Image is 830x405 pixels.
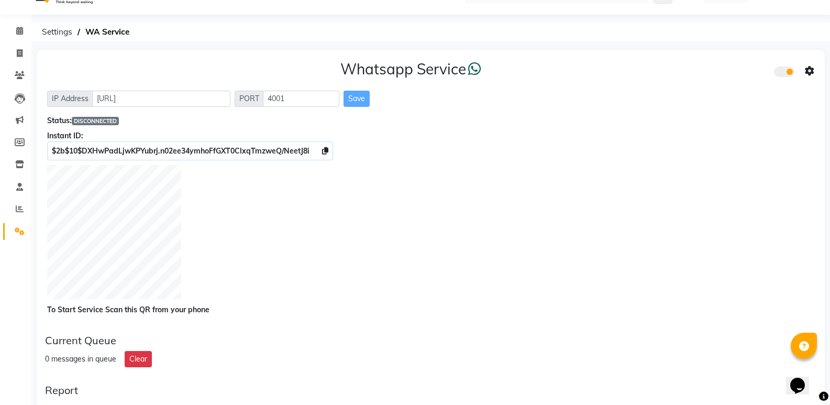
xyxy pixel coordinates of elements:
[47,304,814,315] div: To Start Service Scan this QR from your phone
[340,60,481,78] h3: Whatsapp Service
[786,363,820,395] iframe: chat widget
[263,91,339,107] input: Sizing example input
[125,351,152,367] button: Clear
[52,146,309,156] span: $2b$10$DXHwPadLjwKPYubrj.n02ee34ymhoFfGXT0ClxqTmzweQ/NeetJ8i
[47,115,814,126] div: Status:
[47,130,814,141] div: Instant ID:
[92,91,230,107] input: Sizing example input
[37,23,78,41] span: Settings
[80,23,135,41] span: WA Service
[47,91,93,107] span: IP Address
[45,354,116,365] div: 0 messages in queue
[45,334,816,347] div: Current Queue
[235,91,264,107] span: PORT
[45,384,816,397] div: Report
[72,117,119,125] span: DISCONNECTED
